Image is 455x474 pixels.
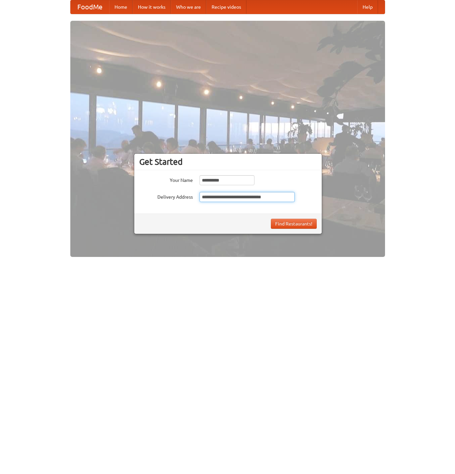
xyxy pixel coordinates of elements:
a: Home [109,0,133,14]
a: FoodMe [71,0,109,14]
a: How it works [133,0,171,14]
label: Your Name [139,175,193,184]
a: Help [357,0,378,14]
a: Who we are [171,0,206,14]
label: Delivery Address [139,192,193,200]
button: Find Restaurants! [271,219,317,229]
h3: Get Started [139,157,317,167]
a: Recipe videos [206,0,246,14]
